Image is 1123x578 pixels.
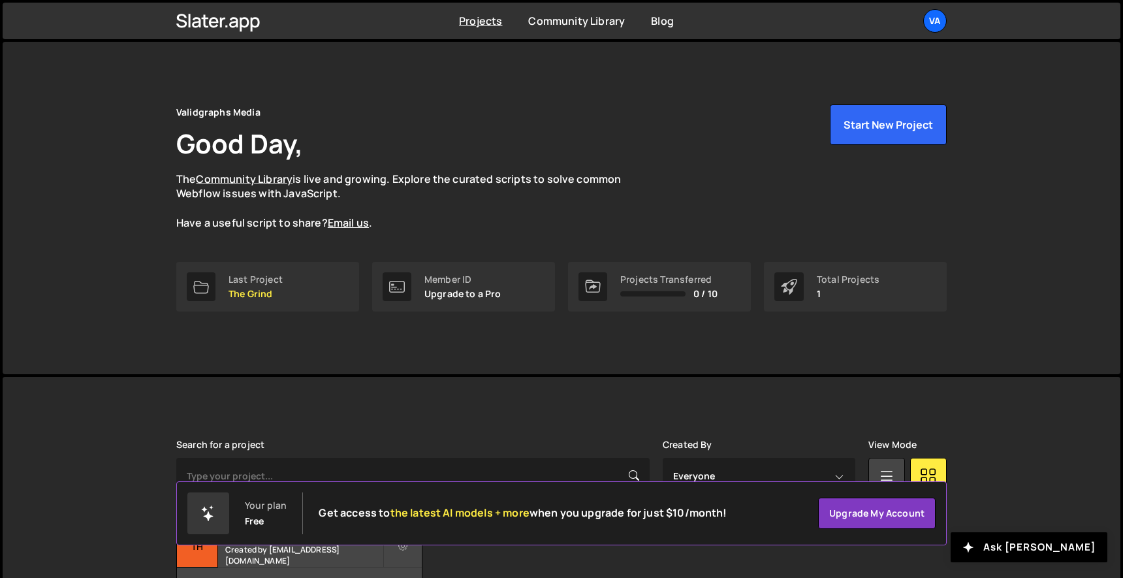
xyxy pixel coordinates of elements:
[951,532,1107,562] button: Ask [PERSON_NAME]
[225,544,383,566] small: Created by [EMAIL_ADDRESS][DOMAIN_NAME]
[620,274,718,285] div: Projects Transferred
[245,516,264,526] div: Free
[176,172,646,231] p: The is live and growing. Explore the curated scripts to solve common Webflow issues with JavaScri...
[176,262,359,312] a: Last Project The Grind
[818,498,936,529] a: Upgrade my account
[424,289,501,299] p: Upgrade to a Pro
[424,274,501,285] div: Member ID
[830,104,947,145] button: Start New Project
[868,440,917,450] label: View Mode
[817,274,879,285] div: Total Projects
[923,9,947,33] a: Va
[459,14,502,28] a: Projects
[663,440,712,450] label: Created By
[177,526,218,568] div: Th
[176,458,650,494] input: Type your project...
[176,440,264,450] label: Search for a project
[328,216,369,230] a: Email us
[196,172,293,186] a: Community Library
[245,500,287,511] div: Your plan
[390,506,530,520] span: the latest AI models + more
[319,507,727,519] h2: Get access to when you upgrade for just $10/month!
[229,274,283,285] div: Last Project
[176,125,303,161] h1: Good Day,
[651,14,674,28] a: Blog
[229,289,283,299] p: The Grind
[693,289,718,299] span: 0 / 10
[817,289,879,299] p: 1
[176,104,261,120] div: Validgraphs Media
[528,14,625,28] a: Community Library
